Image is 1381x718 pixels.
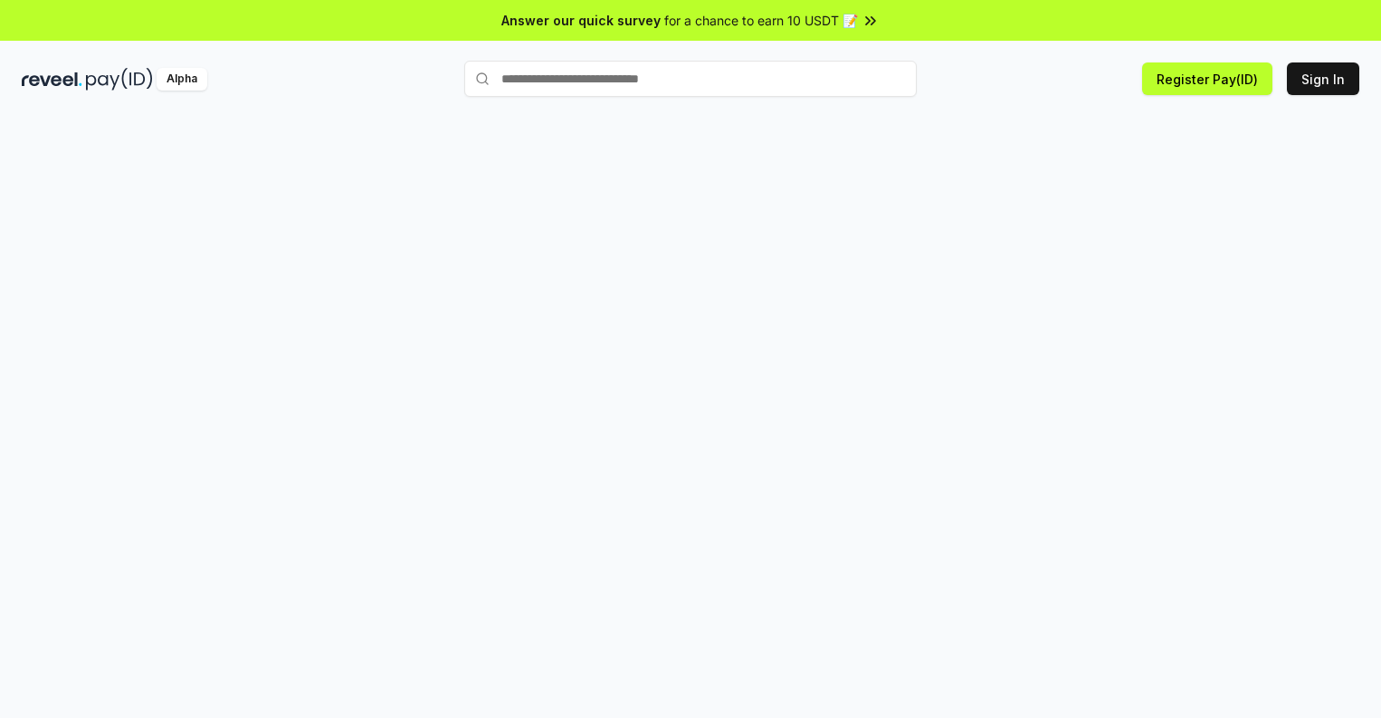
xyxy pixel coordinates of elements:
[664,11,858,30] span: for a chance to earn 10 USDT 📝
[501,11,661,30] span: Answer our quick survey
[22,68,82,91] img: reveel_dark
[1287,62,1359,95] button: Sign In
[1142,62,1272,95] button: Register Pay(ID)
[86,68,153,91] img: pay_id
[157,68,207,91] div: Alpha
